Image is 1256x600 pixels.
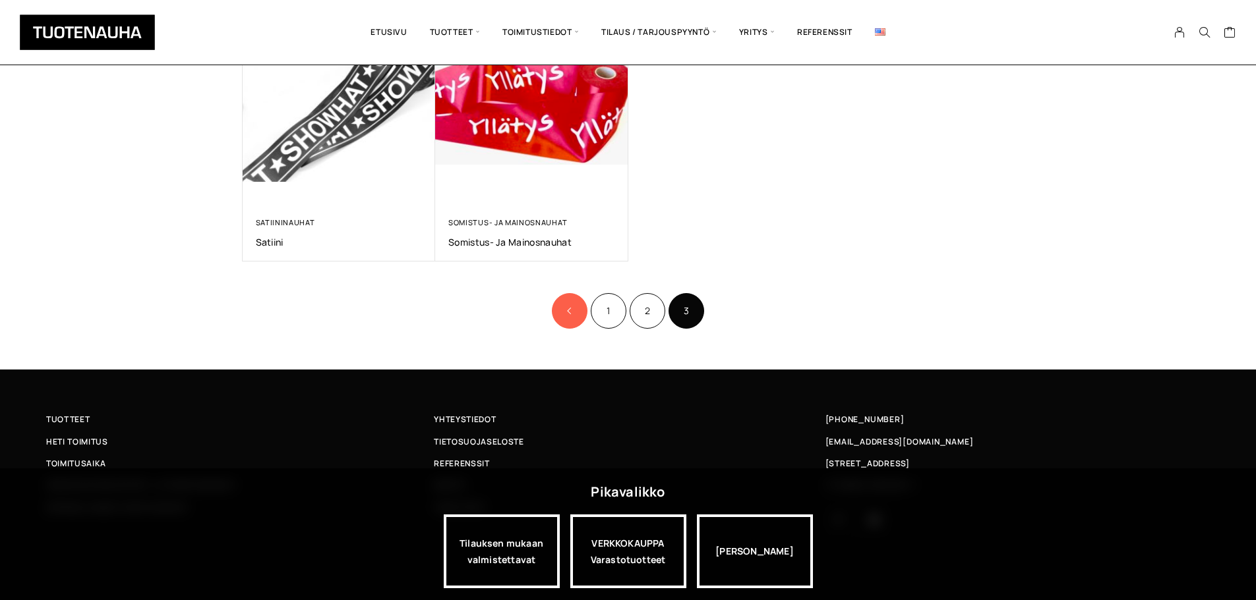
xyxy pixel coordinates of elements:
a: Tietosuojaseloste [434,435,822,449]
a: Tuotteet [46,412,434,426]
span: Tuotteet [46,412,90,426]
span: [STREET_ADDRESS] [825,456,910,470]
a: Satiininauhat [256,217,315,227]
div: Pikavalikko [591,480,665,504]
a: Tilauksen mukaan valmistettavat [444,514,560,588]
a: Somistus- ja mainosnauhat [448,217,567,227]
span: Sivu 3 [669,293,704,329]
span: Tietosuojaseloste [434,435,523,449]
a: Etusivu [359,10,418,55]
img: Tuotenauha Oy [20,14,155,50]
a: My Account [1167,26,1193,38]
img: English [875,28,885,36]
button: Search [1192,26,1217,38]
a: Sivu 2 [630,293,665,329]
div: [PERSON_NAME] [697,514,813,588]
a: Toimitusaika [46,456,434,470]
div: VERKKOKAUPPA Varastotuotteet [570,514,686,588]
span: Tilaus / Tarjouspyyntö [590,10,728,55]
span: Referenssit [434,456,489,470]
a: Somistus- ja mainosnauhat [448,236,615,248]
span: Yritys [728,10,786,55]
span: Yhteystiedot [434,412,496,426]
span: Toimitusaika [46,456,106,470]
a: Referenssit [786,10,864,55]
a: Sivu 1 [591,293,626,329]
span: Toimitustiedot [491,10,590,55]
a: Heti toimitus [46,435,434,449]
a: VERKKOKAUPPAVarastotuotteet [570,514,686,588]
a: [EMAIL_ADDRESS][DOMAIN_NAME] [825,435,974,449]
a: Satiini [256,236,423,248]
a: Referenssit [434,456,822,470]
span: Heti toimitus [46,435,108,449]
a: [PHONE_NUMBER] [825,412,905,426]
a: Cart [1224,26,1236,41]
nav: Product Pagination [243,291,1014,330]
span: Tuotteet [419,10,491,55]
a: Yhteystiedot [434,412,822,426]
